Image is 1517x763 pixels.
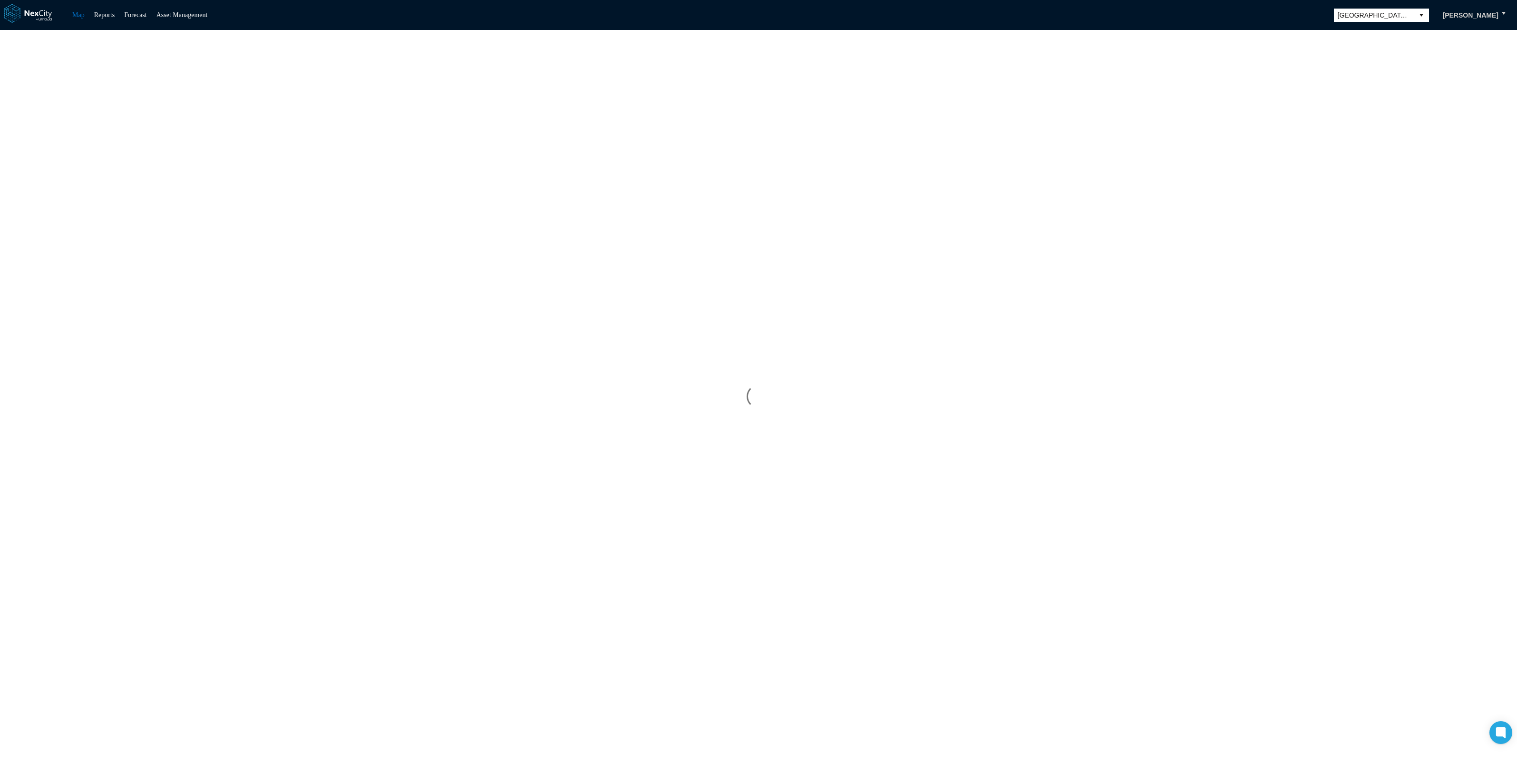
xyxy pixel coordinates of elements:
a: Forecast [124,11,146,19]
a: Asset Management [156,11,208,19]
button: [PERSON_NAME] [1433,7,1508,23]
span: [GEOGRAPHIC_DATA][PERSON_NAME] [1338,10,1410,20]
span: [PERSON_NAME] [1443,10,1498,20]
button: select [1414,9,1429,22]
a: Map [72,11,85,19]
a: Reports [94,11,115,19]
